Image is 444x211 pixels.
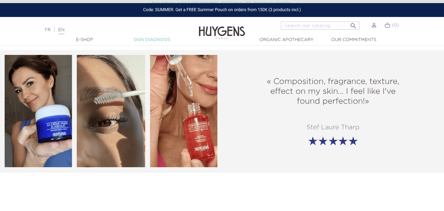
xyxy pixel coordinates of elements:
a: Organic Apothecary [256,37,317,43]
h2: « Composition, fragrance, texture, effect on my skin... I feel like I've found perfection!» [264,77,402,106]
a: E-Shop [54,37,115,43]
img: testimonial [5,55,217,167]
a: Our commitments [323,37,384,43]
i:  [350,20,357,28]
a: FR [45,28,51,32]
div: | [42,26,180,34]
a: Skin Diagnosis [121,37,183,43]
img: etoile [308,136,358,145]
input: Search [281,22,360,30]
span: (0) [392,23,399,27]
button:  [348,20,359,28]
p: Stef Laure Tharp [227,124,439,131]
a: EN [58,28,64,34]
img: Huygens [199,16,245,40]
